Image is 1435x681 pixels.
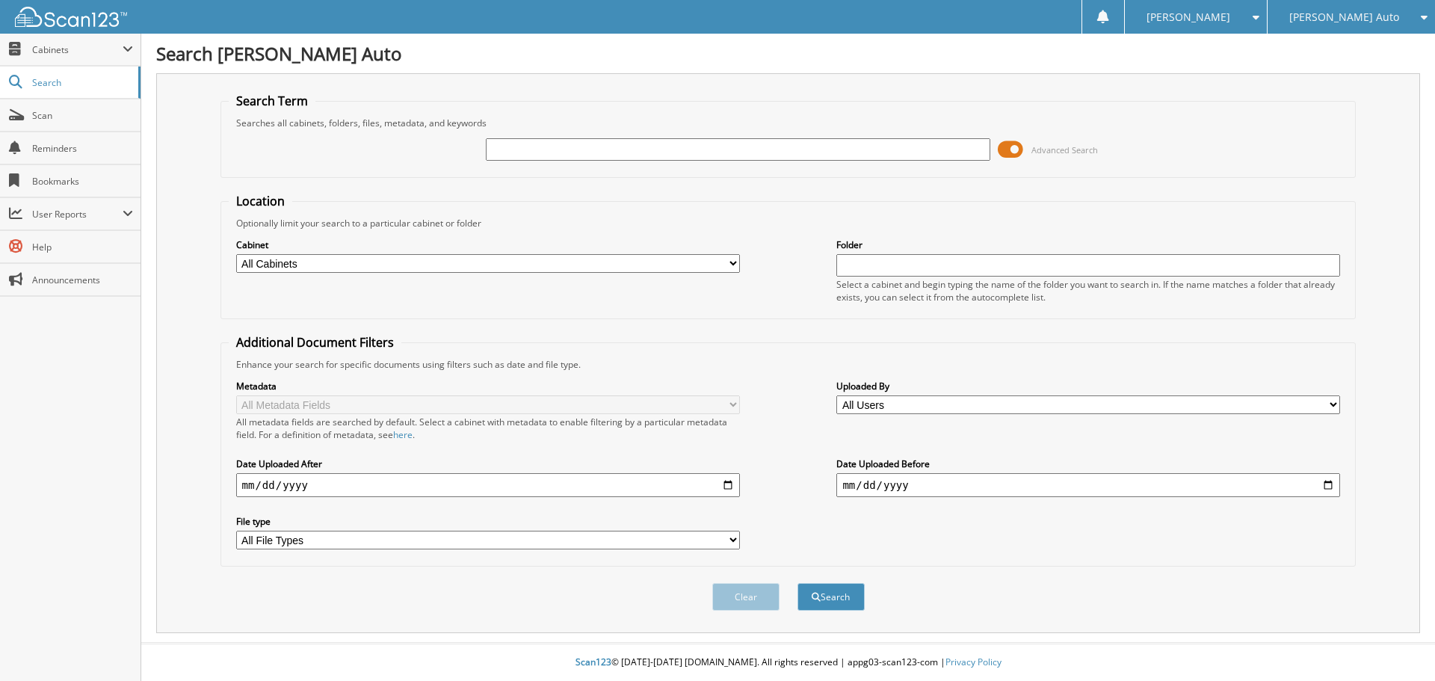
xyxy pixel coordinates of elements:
span: Reminders [32,142,133,155]
input: start [236,473,740,497]
label: Cabinet [236,238,740,251]
iframe: Chat Widget [1360,609,1435,681]
button: Search [797,583,865,611]
span: User Reports [32,208,123,221]
div: Enhance your search for specific documents using filters such as date and file type. [229,358,1348,371]
div: Optionally limit your search to a particular cabinet or folder [229,217,1348,229]
h1: Search [PERSON_NAME] Auto [156,41,1420,66]
legend: Additional Document Filters [229,334,401,351]
span: Scan [32,109,133,122]
span: [PERSON_NAME] Auto [1289,13,1399,22]
div: Select a cabinet and begin typing the name of the folder you want to search in. If the name match... [836,278,1340,303]
label: Metadata [236,380,740,392]
div: © [DATE]-[DATE] [DOMAIN_NAME]. All rights reserved | appg03-scan123-com | [141,644,1435,681]
span: Announcements [32,274,133,286]
div: Searches all cabinets, folders, files, metadata, and keywords [229,117,1348,129]
span: Advanced Search [1031,144,1098,155]
span: Cabinets [32,43,123,56]
button: Clear [712,583,780,611]
input: end [836,473,1340,497]
legend: Search Term [229,93,315,109]
legend: Location [229,193,292,209]
span: Bookmarks [32,175,133,188]
label: Folder [836,238,1340,251]
label: Uploaded By [836,380,1340,392]
label: Date Uploaded Before [836,457,1340,470]
span: Search [32,76,131,89]
span: [PERSON_NAME] [1147,13,1230,22]
label: Date Uploaded After [236,457,740,470]
label: File type [236,515,740,528]
div: All metadata fields are searched by default. Select a cabinet with metadata to enable filtering b... [236,416,740,441]
a: here [393,428,413,441]
img: scan123-logo-white.svg [15,7,127,27]
span: Help [32,241,133,253]
a: Privacy Policy [945,656,1002,668]
span: Scan123 [575,656,611,668]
